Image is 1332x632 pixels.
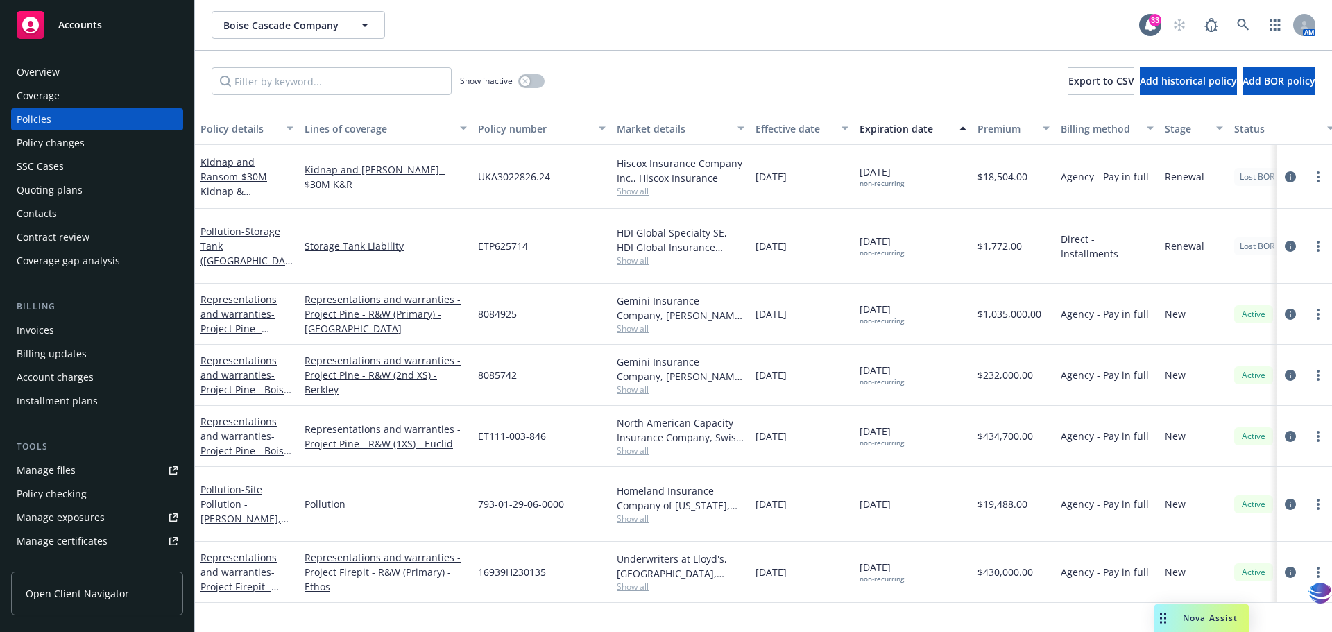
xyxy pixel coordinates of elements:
[1165,239,1204,253] span: Renewal
[200,170,278,212] span: - $30M Kidnap & [PERSON_NAME]
[1310,367,1326,384] a: more
[1165,429,1186,443] span: New
[977,121,1034,136] div: Premium
[617,121,729,136] div: Market details
[977,497,1027,511] span: $19,488.00
[11,85,183,107] a: Coverage
[860,316,904,325] div: non-recurring
[1310,169,1326,185] a: more
[1282,428,1299,445] a: circleInformation
[617,384,744,395] span: Show all
[1061,368,1149,382] span: Agency - Pay in full
[860,424,904,447] span: [DATE]
[1282,564,1299,581] a: circleInformation
[11,319,183,341] a: Invoices
[860,302,904,325] span: [DATE]
[11,226,183,248] a: Contract review
[11,179,183,201] a: Quoting plans
[977,169,1027,184] span: $18,504.00
[977,307,1041,321] span: $1,035,000.00
[1310,428,1326,445] a: more
[200,155,278,212] a: Kidnap and Ransom
[1165,497,1186,511] span: New
[860,377,904,386] div: non-recurring
[1282,169,1299,185] a: circleInformation
[617,581,744,592] span: Show all
[200,483,288,554] a: Pollution
[1165,11,1193,39] a: Start snowing
[305,292,467,336] a: Representations and warranties - Project Pine - R&W (Primary) - [GEOGRAPHIC_DATA]
[1282,238,1299,255] a: circleInformation
[1240,498,1267,511] span: Active
[1240,369,1267,382] span: Active
[1243,74,1315,87] span: Add BOR policy
[17,506,105,529] div: Manage exposures
[200,293,291,422] a: Representations and warranties
[1165,565,1186,579] span: New
[1061,497,1149,511] span: Agency - Pay in full
[1061,429,1149,443] span: Agency - Pay in full
[1061,169,1149,184] span: Agency - Pay in full
[1240,240,1274,253] span: Lost BOR
[617,293,744,323] div: Gemini Insurance Company, [PERSON_NAME] Corporation
[1240,171,1274,183] span: Lost BOR
[17,226,89,248] div: Contract review
[1240,430,1267,443] span: Active
[478,169,550,184] span: UKA3022826.24
[11,108,183,130] a: Policies
[305,550,467,594] a: Representations and warranties - Project Firepit - R&W (Primary) - Ethos
[305,353,467,397] a: Representations and warranties - Project Pine - R&W (2nd XS) - Berkley
[1149,14,1161,26] div: 33
[305,121,452,136] div: Lines of coverage
[1068,74,1134,87] span: Export to CSV
[1282,306,1299,323] a: circleInformation
[195,112,299,145] button: Policy details
[58,19,102,31] span: Accounts
[17,85,60,107] div: Coverage
[17,108,51,130] div: Policies
[755,368,787,382] span: [DATE]
[11,300,183,314] div: Billing
[1261,11,1289,39] a: Switch app
[11,6,183,44] a: Accounts
[1061,232,1154,261] span: Direct - Installments
[305,239,467,253] a: Storage Tank Liability
[860,248,904,257] div: non-recurring
[1310,496,1326,513] a: more
[755,429,787,443] span: [DATE]
[305,497,467,511] a: Pollution
[1068,67,1134,95] button: Export to CSV
[617,484,744,513] div: Homeland Insurance Company of [US_STATE], Intact Insurance
[17,366,94,388] div: Account charges
[860,438,904,447] div: non-recurring
[11,440,183,454] div: Tools
[17,343,87,365] div: Billing updates
[11,250,183,272] a: Coverage gap analysis
[1165,368,1186,382] span: New
[200,415,289,501] a: Representations and warranties
[617,513,744,524] span: Show all
[17,203,57,225] div: Contacts
[1061,307,1149,321] span: Agency - Pay in full
[860,560,904,583] span: [DATE]
[860,497,891,511] span: [DATE]
[977,239,1022,253] span: $1,772.00
[1061,121,1138,136] div: Billing method
[617,445,744,456] span: Show all
[11,506,183,529] a: Manage exposures
[1165,307,1186,321] span: New
[1310,238,1326,255] a: more
[17,61,60,83] div: Overview
[460,75,513,87] span: Show inactive
[200,225,293,282] span: - Storage Tank ([GEOGRAPHIC_DATA])
[26,586,129,601] span: Open Client Navigator
[1154,604,1172,632] div: Drag to move
[617,552,744,581] div: Underwriters at Lloyd's, [GEOGRAPHIC_DATA], [PERSON_NAME] of [GEOGRAPHIC_DATA], Ethos Specialty
[1243,67,1315,95] button: Add BOR policy
[11,530,183,552] a: Manage certificates
[1282,367,1299,384] a: circleInformation
[200,225,291,282] a: Pollution
[478,121,590,136] div: Policy number
[212,67,452,95] input: Filter by keyword...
